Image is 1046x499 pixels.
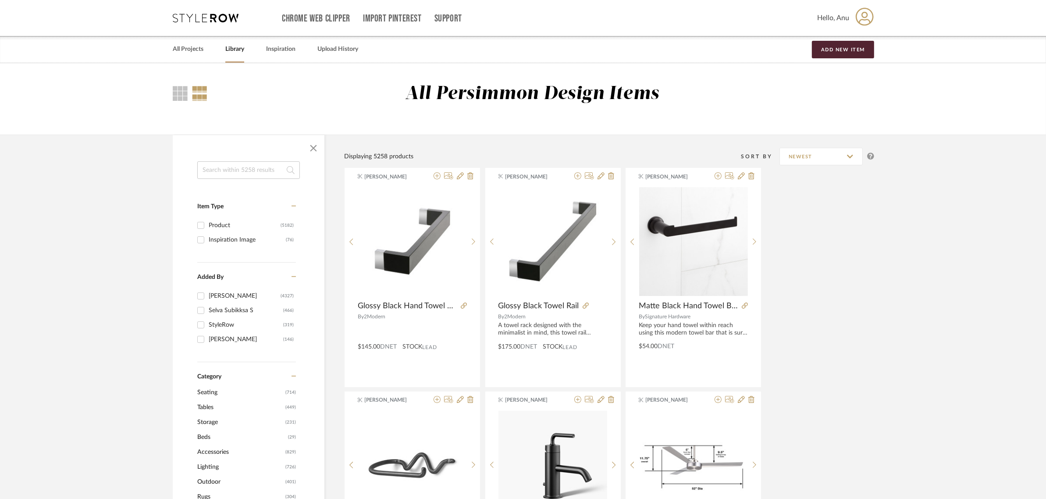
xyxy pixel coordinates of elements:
[505,173,560,181] span: [PERSON_NAME]
[209,218,281,232] div: Product
[521,344,537,350] span: DNET
[563,344,578,350] span: Lead
[197,415,283,430] span: Storage
[209,318,283,332] div: StyleRow
[305,139,322,157] button: Close
[658,343,674,349] span: DNET
[283,332,294,346] div: (146)
[358,301,457,311] span: Glossy Black Hand Towel Ring
[639,343,658,349] span: $54.00
[285,460,296,474] span: (726)
[498,301,579,311] span: Glossy Black Towel Rail
[422,344,437,350] span: Lead
[646,396,701,404] span: [PERSON_NAME]
[434,15,462,22] a: Support
[209,332,283,346] div: [PERSON_NAME]
[365,173,420,181] span: [PERSON_NAME]
[197,161,300,179] input: Search within 5258 results
[288,430,296,444] span: (29)
[358,344,380,350] span: $145.00
[197,203,224,210] span: Item Type
[197,274,224,280] span: Added By
[266,43,295,55] a: Inspiration
[646,173,701,181] span: [PERSON_NAME]
[358,187,467,296] img: Glossy Black Hand Towel Ring
[197,373,221,381] span: Category
[283,318,294,332] div: (319)
[498,344,521,350] span: $175.00
[817,13,849,23] span: Hello, Anu
[225,43,244,55] a: Library
[197,400,283,415] span: Tables
[402,342,422,352] span: STOCK
[344,152,413,161] div: Displaying 5258 products
[285,445,296,459] span: (829)
[645,314,690,319] span: Signature Hardware
[197,474,283,489] span: Outdoor
[498,322,608,337] div: A towel rack designed with the minimalist in mind, this towel rail features a functionality that ...
[380,344,397,350] span: DNET
[639,322,748,337] div: Keep your hand towel within reach using this modern towel bar that is sure to deliver stylish con...
[358,314,364,319] span: By
[285,415,296,429] span: (231)
[285,475,296,489] span: (401)
[197,385,283,400] span: Seating
[285,385,296,399] span: (714)
[209,303,283,317] div: Selva Subikksa S
[498,314,505,319] span: By
[405,83,659,105] div: All Persimmon Design Items
[197,430,286,445] span: Beds
[505,396,560,404] span: [PERSON_NAME]
[498,187,607,296] img: Glossy Black Towel Rail
[639,301,738,311] span: Matte Black Hand Towel Bar
[282,15,350,22] a: Chrome Web Clipper
[197,445,283,460] span: Accessories
[209,233,286,247] div: Inspiration Image
[173,43,203,55] a: All Projects
[505,314,526,319] span: 2Modern
[197,460,283,474] span: Lighting
[365,396,420,404] span: [PERSON_NAME]
[283,303,294,317] div: (466)
[363,15,422,22] a: Import Pinterest
[812,41,874,58] button: Add New Item
[209,289,281,303] div: [PERSON_NAME]
[281,289,294,303] div: (4327)
[317,43,358,55] a: Upload History
[286,233,294,247] div: (76)
[741,152,779,161] div: Sort By
[639,187,748,296] img: Matte Black Hand Towel Bar
[543,342,563,352] span: STOCK
[285,400,296,414] span: (449)
[281,218,294,232] div: (5182)
[639,314,645,319] span: By
[364,314,385,319] span: 2Modern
